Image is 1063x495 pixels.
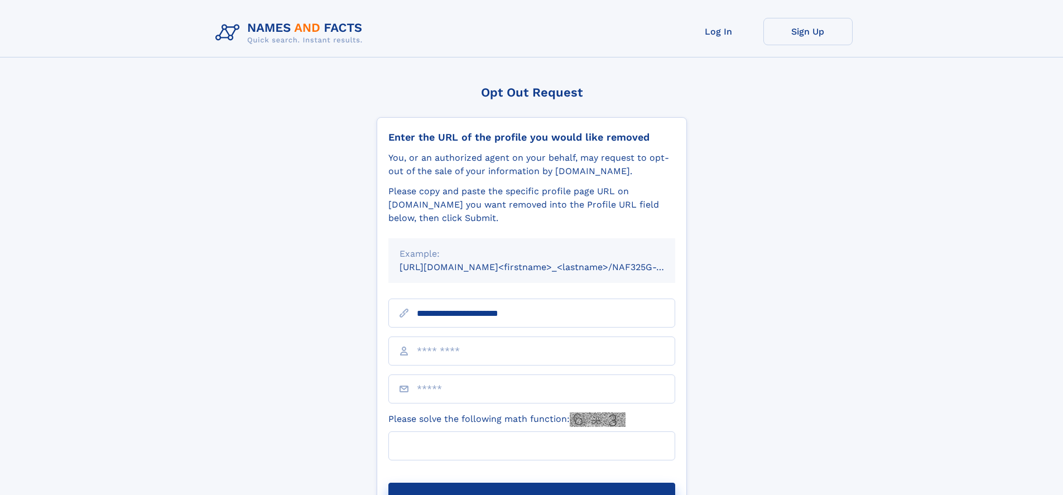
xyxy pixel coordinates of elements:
div: Please copy and paste the specific profile page URL on [DOMAIN_NAME] you want removed into the Pr... [388,185,675,225]
img: Logo Names and Facts [211,18,372,48]
small: [URL][DOMAIN_NAME]<firstname>_<lastname>/NAF325G-xxxxxxxx [400,262,696,272]
div: Opt Out Request [377,85,687,99]
a: Sign Up [763,18,853,45]
div: You, or an authorized agent on your behalf, may request to opt-out of the sale of your informatio... [388,151,675,178]
div: Example: [400,247,664,261]
label: Please solve the following math function: [388,412,626,427]
a: Log In [674,18,763,45]
div: Enter the URL of the profile you would like removed [388,131,675,143]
